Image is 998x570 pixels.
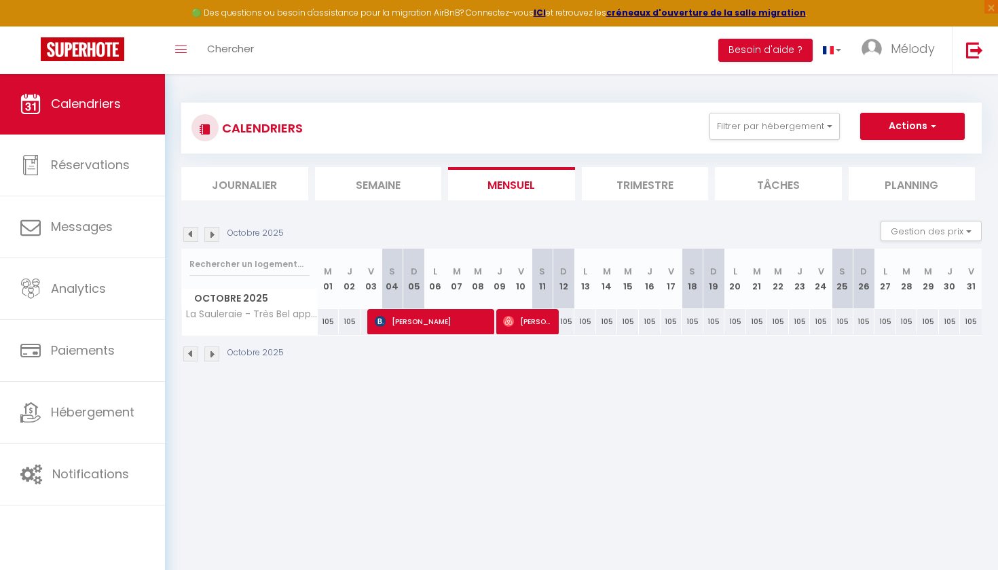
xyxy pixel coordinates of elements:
[474,265,482,278] abbr: M
[318,309,339,334] div: 105
[715,167,842,200] li: Tâches
[324,265,332,278] abbr: M
[789,249,811,309] th: 23
[968,265,974,278] abbr: V
[647,265,652,278] abbr: J
[896,309,918,334] div: 105
[339,309,361,334] div: 105
[583,265,587,278] abbr: L
[617,249,639,309] th: 15
[197,26,264,74] a: Chercher
[860,113,965,140] button: Actions
[315,167,442,200] li: Semaine
[539,265,545,278] abbr: S
[51,95,121,112] span: Calendriers
[966,41,983,58] img: logout
[534,7,546,18] a: ICI
[503,308,554,334] span: [PERSON_NAME]
[860,265,867,278] abbr: D
[939,309,961,334] div: 105
[832,309,853,334] div: 105
[596,309,618,334] div: 105
[767,249,789,309] th: 22
[896,249,918,309] th: 28
[606,7,806,18] strong: créneaux d'ouverture de la salle migration
[361,249,382,309] th: 03
[51,404,134,421] span: Hébergement
[709,113,840,140] button: Filtrer par hébergement
[532,249,553,309] th: 11
[51,218,113,235] span: Messages
[839,265,845,278] abbr: S
[467,249,489,309] th: 08
[947,265,953,278] abbr: J
[424,249,446,309] th: 06
[574,309,596,334] div: 105
[347,265,352,278] abbr: J
[881,221,982,241] button: Gestion des prix
[891,40,935,57] span: Mélody
[849,167,976,200] li: Planning
[668,265,674,278] abbr: V
[182,289,317,308] span: Octobre 2025
[883,265,887,278] abbr: L
[11,5,52,46] button: Ouvrir le widget de chat LiveChat
[189,252,310,277] input: Rechercher un logement...
[574,249,596,309] th: 13
[41,37,124,61] img: Super Booking
[767,309,789,334] div: 105
[689,265,695,278] abbr: S
[902,265,910,278] abbr: M
[518,265,524,278] abbr: V
[219,113,303,143] h3: CALENDRIERS
[832,249,853,309] th: 25
[810,249,832,309] th: 24
[797,265,802,278] abbr: J
[917,309,939,334] div: 105
[703,249,725,309] th: 19
[497,265,502,278] abbr: J
[603,265,611,278] abbr: M
[724,249,746,309] th: 20
[51,280,106,297] span: Analytics
[553,249,575,309] th: 12
[52,465,129,482] span: Notifications
[617,309,639,334] div: 105
[703,309,725,334] div: 105
[874,249,896,309] th: 27
[733,265,737,278] abbr: L
[403,249,425,309] th: 05
[924,265,932,278] abbr: M
[368,265,374,278] abbr: V
[682,309,703,334] div: 105
[960,249,982,309] th: 31
[446,249,468,309] th: 07
[181,167,308,200] li: Journalier
[389,265,395,278] abbr: S
[433,265,437,278] abbr: L
[789,309,811,334] div: 105
[582,167,709,200] li: Trimestre
[51,342,115,359] span: Paiements
[724,309,746,334] div: 105
[448,167,575,200] li: Mensuel
[207,41,254,56] span: Chercher
[511,249,532,309] th: 10
[818,265,824,278] abbr: V
[227,227,284,240] p: Octobre 2025
[746,249,768,309] th: 21
[753,265,761,278] abbr: M
[318,249,339,309] th: 01
[453,265,461,278] abbr: M
[661,249,682,309] th: 17
[853,309,875,334] div: 105
[382,249,403,309] th: 04
[411,265,418,278] abbr: D
[661,309,682,334] div: 105
[596,249,618,309] th: 14
[718,39,813,62] button: Besoin d'aide ?
[624,265,632,278] abbr: M
[184,309,320,319] span: La Sauleraie - Très Bel appartement 5min des plages WIFI parking
[851,26,952,74] a: ... Mélody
